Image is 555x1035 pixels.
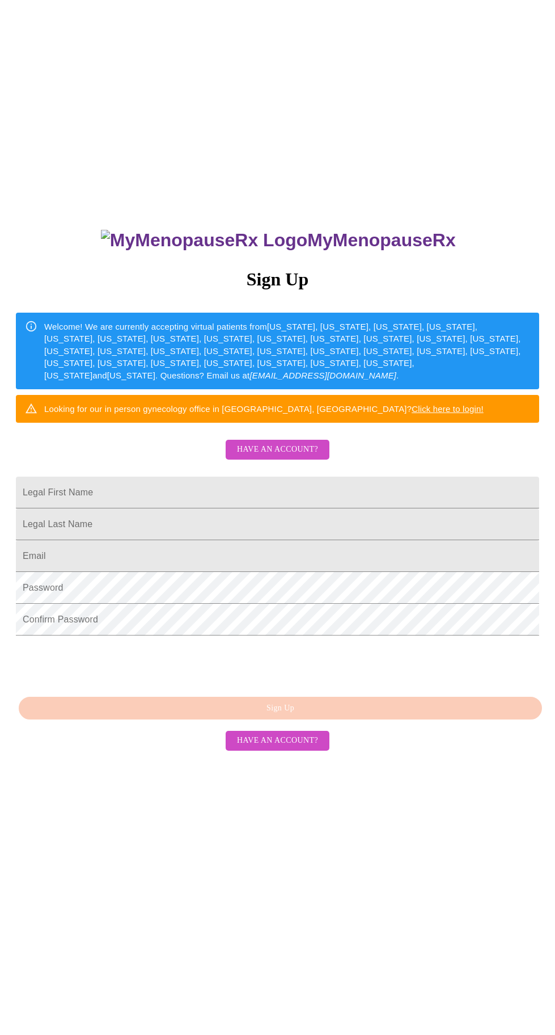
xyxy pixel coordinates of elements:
[249,371,396,380] em: [EMAIL_ADDRESS][DOMAIN_NAME]
[412,404,484,414] a: Click here to login!
[226,731,329,751] button: Have an account?
[16,269,539,290] h3: Sign Up
[237,443,318,457] span: Have an account?
[223,735,332,744] a: Have an account?
[237,734,318,748] span: Have an account?
[16,641,188,685] iframe: reCAPTCHA
[18,230,540,251] h3: MyMenopauseRx
[44,316,530,386] div: Welcome! We are currently accepting virtual patients from [US_STATE], [US_STATE], [US_STATE], [US...
[223,452,332,462] a: Have an account?
[226,440,329,460] button: Have an account?
[101,230,307,251] img: MyMenopauseRx Logo
[44,398,484,419] div: Looking for our in person gynecology office in [GEOGRAPHIC_DATA], [GEOGRAPHIC_DATA]?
